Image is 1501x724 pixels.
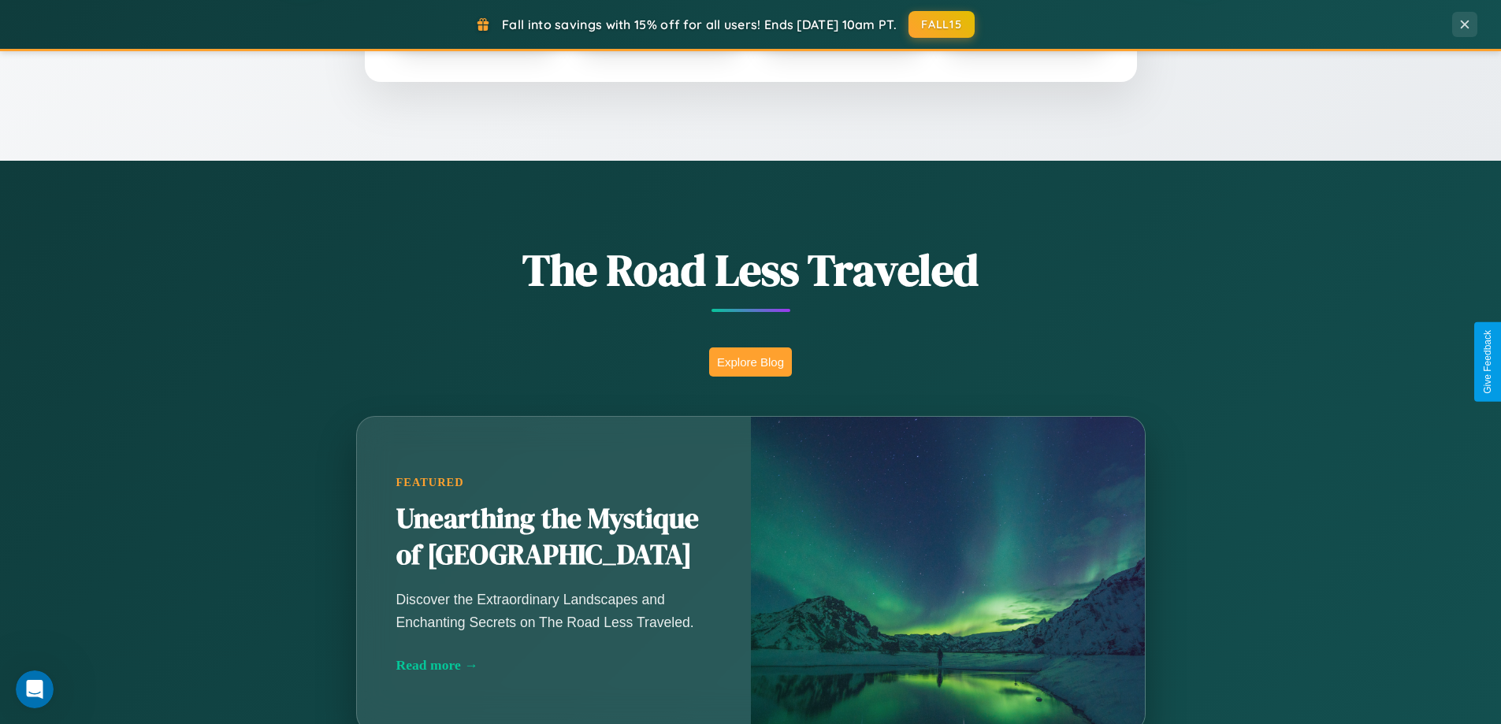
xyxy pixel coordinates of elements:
iframe: Intercom live chat [16,670,54,708]
div: Give Feedback [1482,330,1493,394]
h2: Unearthing the Mystique of [GEOGRAPHIC_DATA] [396,501,711,574]
p: Discover the Extraordinary Landscapes and Enchanting Secrets on The Road Less Traveled. [396,588,711,633]
button: Explore Blog [709,347,792,377]
span: Fall into savings with 15% off for all users! Ends [DATE] 10am PT. [502,17,897,32]
div: Featured [396,476,711,489]
button: FALL15 [908,11,975,38]
h1: The Road Less Traveled [278,239,1224,300]
div: Read more → [396,657,711,674]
